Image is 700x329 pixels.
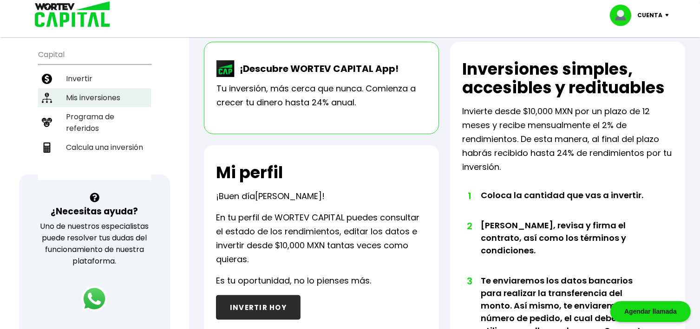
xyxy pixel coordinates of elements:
[42,93,52,103] img: inversiones-icon.6695dc30.svg
[467,219,471,233] span: 2
[38,138,151,157] a: Calcula una inversión
[216,163,283,182] h2: Mi perfil
[51,205,138,218] h3: ¿Necesitas ayuda?
[481,219,652,274] li: [PERSON_NAME], revisa y firma el contrato, así como los términos y condiciones.
[235,62,399,76] p: ¡Descubre WORTEV CAPITAL App!
[216,295,301,320] button: INVERTIR HOY
[467,189,471,203] span: 1
[462,104,673,174] p: Invierte desde $10,000 MXN por un plazo de 12 meses y recibe mensualmente el 2% de rendimientos. ...
[610,301,691,322] div: Agendar llamada
[38,88,151,107] a: Mis inversiones
[216,60,235,77] img: wortev-capital-app-icon
[38,69,151,88] a: Invertir
[38,44,151,180] ul: Capital
[216,82,426,110] p: Tu inversión, más cerca que nunca. Comienza a crecer tu dinero hasta 24% anual.
[216,189,325,203] p: ¡Buen día !
[216,211,427,266] p: En tu perfil de WORTEV CAPITAL puedes consultar el estado de los rendimientos, editar los datos e...
[38,107,151,138] a: Programa de referidos
[467,274,471,288] span: 3
[42,117,52,128] img: recomiendanos-icon.9b8e9327.svg
[42,142,52,153] img: calculadora-icon.17d418c4.svg
[255,190,322,202] span: [PERSON_NAME]
[663,14,675,17] img: icon-down
[610,5,638,26] img: profile-image
[81,286,107,312] img: logos_whatsapp-icon.242b2217.svg
[638,8,663,22] p: Cuenta
[31,220,158,267] p: Uno de nuestros especialistas puede resolver tus dudas del funcionamiento de nuestra plataforma.
[462,60,673,97] h2: Inversiones simples, accesibles y redituables
[42,74,52,84] img: invertir-icon.b3b967d7.svg
[481,189,652,219] li: Coloca la cantidad que vas a invertir.
[216,274,371,288] p: Es tu oportunidad, no lo pienses más.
